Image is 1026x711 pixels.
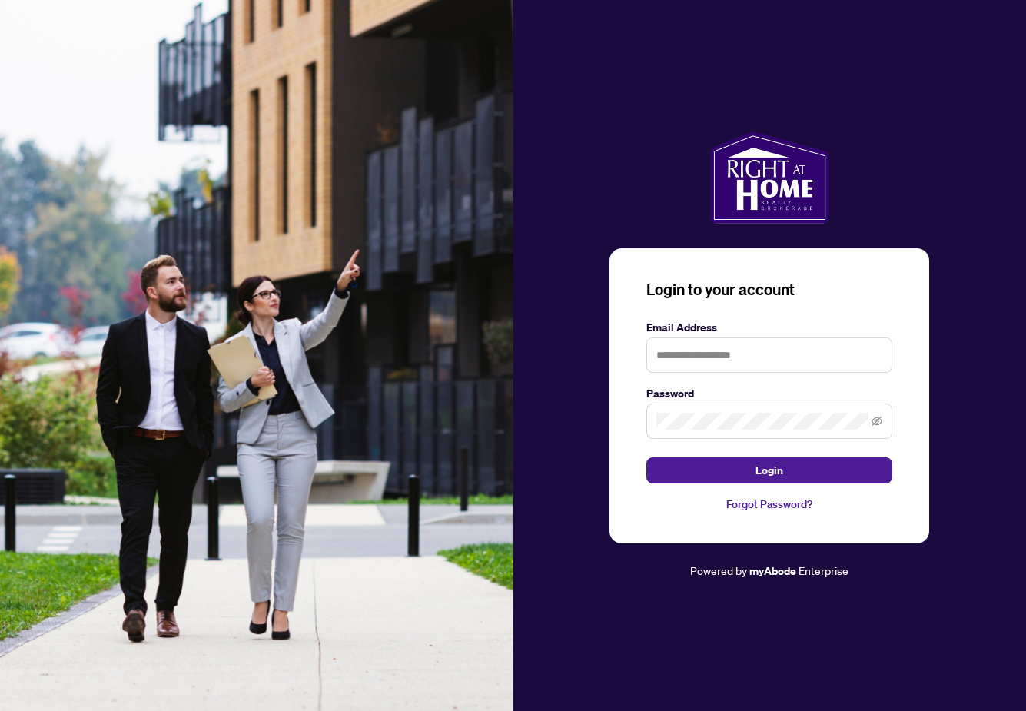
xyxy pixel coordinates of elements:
[646,496,892,513] a: Forgot Password?
[646,319,892,336] label: Email Address
[872,416,882,427] span: eye-invisible
[646,457,892,483] button: Login
[710,131,829,224] img: ma-logo
[646,385,892,402] label: Password
[755,458,783,483] span: Login
[799,563,848,577] span: Enterprise
[646,279,892,301] h3: Login to your account
[690,563,747,577] span: Powered by
[749,563,796,580] a: myAbode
